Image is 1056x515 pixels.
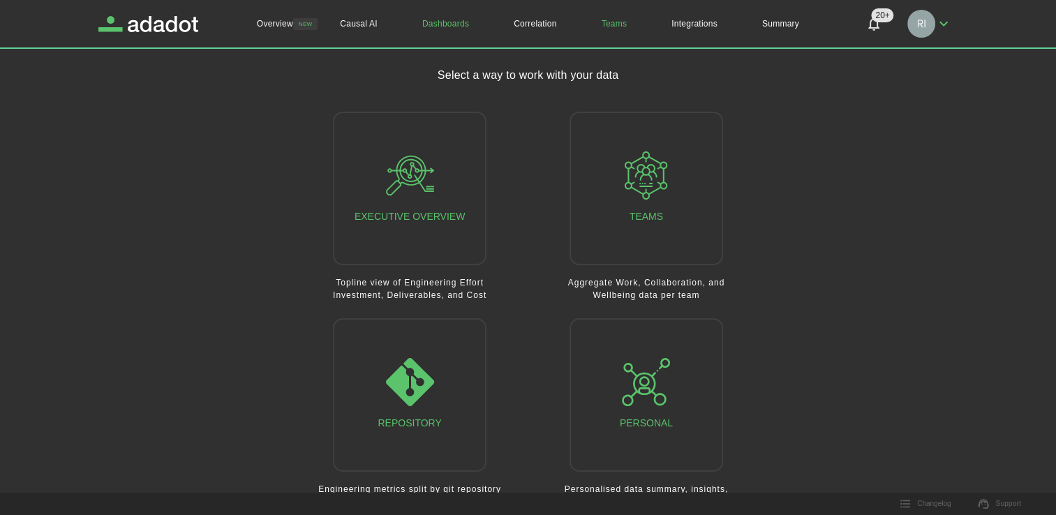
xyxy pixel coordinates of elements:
[622,151,670,225] div: Teams
[333,112,486,265] button: Executive Overview
[317,276,503,301] p: Topline view of Engineering Effort Investment, Deliverables, and Cost
[553,483,739,508] p: Personalised data summary, insights, goals and recommendations
[892,493,959,514] button: Changelog
[553,276,739,301] p: Aggregate Work, Collaboration, and Wellbeing data per team
[871,8,893,22] span: 20+
[333,318,486,472] button: Repository
[902,6,958,42] button: Richard Rodriguez
[317,483,503,495] p: Engineering metrics split by git repository
[570,112,723,265] button: Teams
[970,493,1029,514] a: Support
[570,318,723,472] button: Personal
[355,151,465,225] div: Executive Overview
[907,10,935,38] img: Richard Rodriguez
[378,358,441,432] div: Repository
[438,67,619,84] h1: Select a way to work with your data
[857,7,891,40] button: Notifications
[98,16,199,32] a: Adadot Homepage
[620,358,673,432] div: Personal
